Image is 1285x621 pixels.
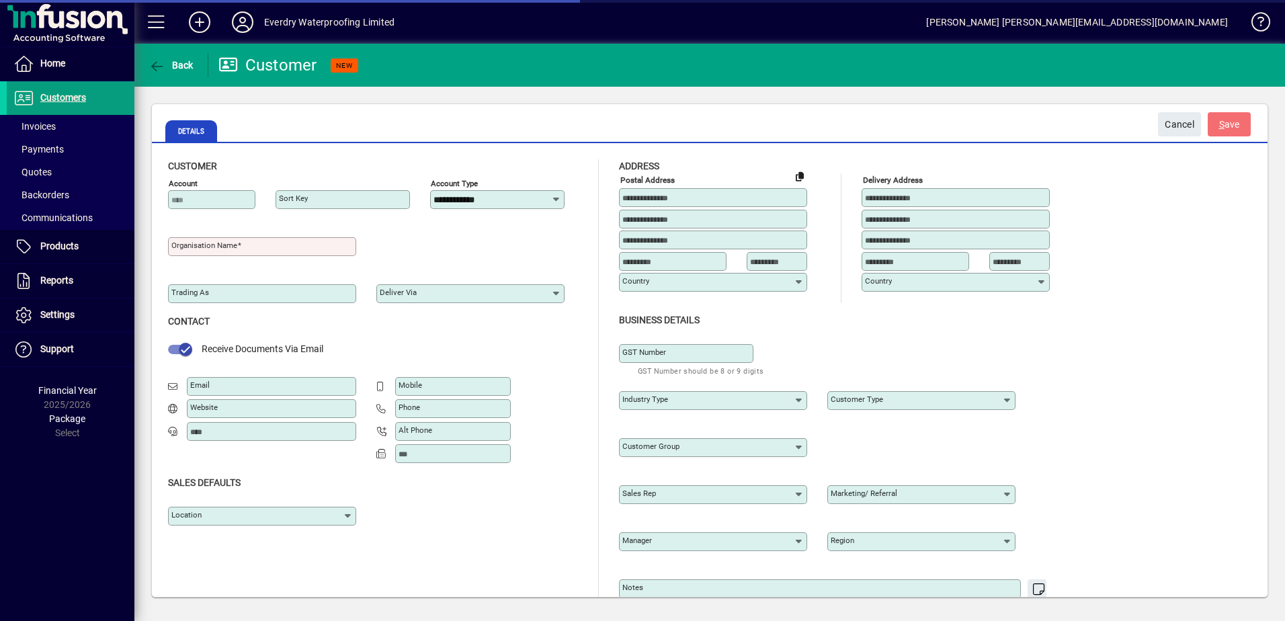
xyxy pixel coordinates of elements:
a: Products [7,230,134,263]
mat-label: Mobile [399,380,422,390]
span: Cancel [1165,114,1194,136]
mat-label: Marketing/ Referral [831,489,897,498]
span: Sales defaults [168,477,241,488]
span: Quotes [13,167,52,177]
mat-label: Country [865,276,892,286]
span: Home [40,58,65,69]
mat-label: Notes [622,583,643,592]
span: Back [149,60,194,71]
mat-label: Account [169,179,198,188]
div: Everdry Waterproofing Limited [264,11,395,33]
mat-label: Deliver via [380,288,417,297]
mat-label: Account Type [431,179,478,188]
button: Save [1208,112,1251,136]
span: Products [40,241,79,251]
mat-label: Organisation name [171,241,237,250]
a: Quotes [7,161,134,183]
mat-label: Industry type [622,395,668,404]
span: Address [619,161,659,171]
mat-hint: GST Number should be 8 or 9 digits [638,363,764,378]
app-page-header-button: Back [134,53,208,77]
a: Home [7,47,134,81]
a: Invoices [7,115,134,138]
button: Cancel [1158,112,1201,136]
mat-label: Email [190,380,210,390]
mat-label: Manager [622,536,652,545]
div: Customer [218,54,317,76]
span: Customer [168,161,217,171]
a: Reports [7,264,134,298]
span: Reports [40,275,73,286]
mat-label: Country [622,276,649,286]
button: Back [145,53,197,77]
button: Add [178,10,221,34]
span: Customers [40,92,86,103]
mat-label: Alt Phone [399,425,432,435]
span: Business details [619,315,700,325]
mat-label: Customer group [622,442,679,451]
span: Receive Documents Via Email [202,343,323,354]
mat-label: GST Number [622,347,666,357]
span: Invoices [13,121,56,132]
span: Contact [168,316,210,327]
a: Knowledge Base [1241,3,1268,46]
span: Financial Year [38,385,97,396]
span: Backorders [13,190,69,200]
mat-label: Trading as [171,288,209,297]
div: [PERSON_NAME] [PERSON_NAME][EMAIL_ADDRESS][DOMAIN_NAME] [926,11,1228,33]
mat-label: Sort key [279,194,308,203]
mat-label: Website [190,403,218,412]
mat-label: Region [831,536,854,545]
span: Details [165,120,217,142]
span: Package [49,413,85,424]
button: Profile [221,10,264,34]
span: Communications [13,212,93,223]
mat-label: Customer type [831,395,883,404]
a: Support [7,333,134,366]
span: Support [40,343,74,354]
span: Settings [40,309,75,320]
a: Backorders [7,183,134,206]
span: Payments [13,144,64,155]
mat-label: Sales rep [622,489,656,498]
span: ave [1219,114,1240,136]
mat-label: Location [171,510,202,520]
a: Payments [7,138,134,161]
button: Copy to Delivery address [789,165,811,187]
mat-label: Phone [399,403,420,412]
span: S [1219,119,1225,130]
a: Settings [7,298,134,332]
a: Communications [7,206,134,229]
span: NEW [336,61,353,70]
